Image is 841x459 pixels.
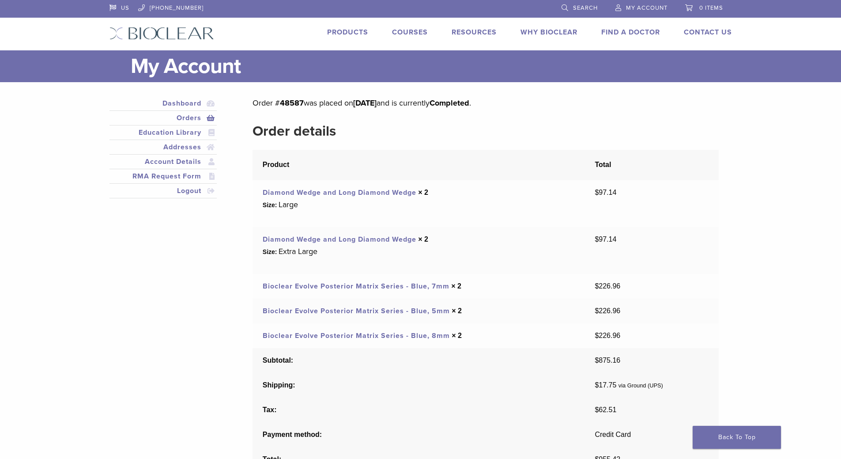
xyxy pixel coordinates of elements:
[595,235,599,243] span: $
[595,332,599,339] span: $
[109,96,217,209] nav: Account pages
[418,235,428,243] strong: × 2
[618,382,663,389] small: via Ground (UPS)
[263,201,277,210] strong: Size:
[699,4,723,11] span: 0 items
[253,150,585,180] th: Product
[595,381,616,389] span: 17.75
[263,188,416,197] a: Diamond Wedge and Long Diamond Wedge
[253,398,585,422] th: Tax:
[253,373,585,398] th: Shipping:
[430,98,469,108] mark: Completed
[253,121,718,142] h2: Order details
[392,28,428,37] a: Courses
[263,235,416,244] a: Diamond Wedge and Long Diamond Wedge
[111,98,215,109] a: Dashboard
[263,282,449,291] a: Bioclear Evolve Posterior Matrix Series - Blue, 7mm
[595,189,599,196] span: $
[693,426,781,449] a: Back To Top
[684,28,732,37] a: Contact Us
[595,235,616,243] bdi: 97.14
[585,150,719,180] th: Total
[626,4,668,11] span: My Account
[452,332,462,339] strong: × 2
[601,28,660,37] a: Find A Doctor
[595,307,620,315] bdi: 226.96
[520,28,577,37] a: Why Bioclear
[109,27,214,40] img: Bioclear
[111,127,215,138] a: Education Library
[353,98,377,108] mark: [DATE]
[595,381,599,389] span: $
[263,331,450,340] a: Bioclear Evolve Posterior Matrix Series - Blue, 8mm
[595,357,620,364] span: 875.16
[452,307,462,315] strong: × 2
[585,422,719,447] td: Credit Card
[595,406,616,413] span: 62.51
[418,189,428,196] strong: × 2
[595,357,599,364] span: $
[111,156,215,167] a: Account Details
[111,142,215,152] a: Addresses
[263,307,450,315] a: Bioclear Evolve Posterior Matrix Series - Blue, 5mm
[451,282,461,290] strong: × 2
[280,98,304,108] mark: 48587
[253,422,585,447] th: Payment method:
[595,282,620,290] bdi: 226.96
[452,28,497,37] a: Resources
[595,189,616,196] bdi: 97.14
[595,282,599,290] span: $
[573,4,598,11] span: Search
[595,307,599,315] span: $
[279,245,317,258] p: Extra Large
[131,50,732,82] h1: My Account
[263,247,277,257] strong: Size:
[111,186,215,196] a: Logout
[595,406,599,413] span: $
[111,113,215,123] a: Orders
[279,198,298,211] p: Large
[253,96,718,110] p: Order # was placed on and is currently .
[253,348,585,373] th: Subtotal:
[327,28,368,37] a: Products
[111,171,215,182] a: RMA Request Form
[595,332,620,339] bdi: 226.96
